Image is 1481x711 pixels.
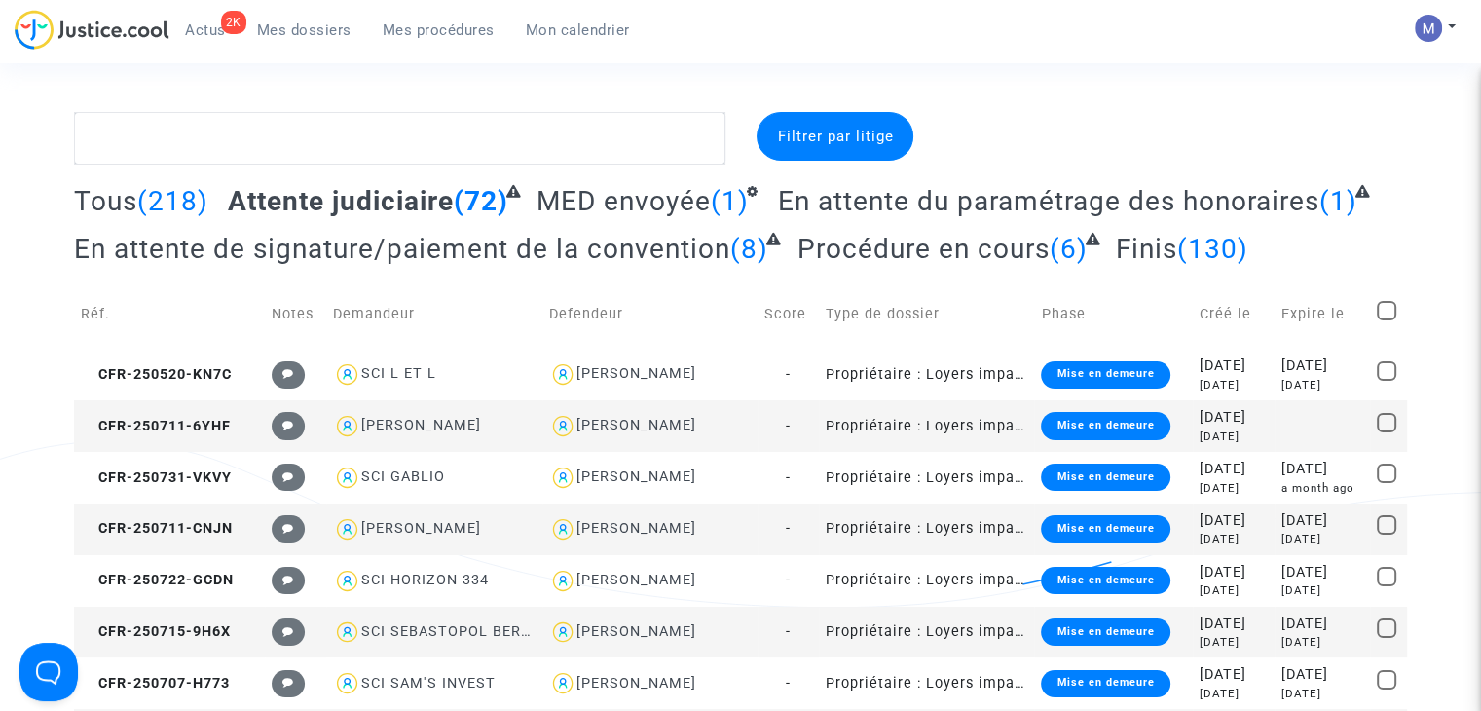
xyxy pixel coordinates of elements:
div: [PERSON_NAME] [576,623,696,640]
div: [DATE] [1281,355,1364,377]
img: icon-user.svg [549,360,577,389]
div: [DATE] [1200,510,1268,532]
td: Propriétaire : Loyers impayés/Charges impayées [819,400,1034,452]
img: icon-user.svg [549,464,577,492]
div: SCI SAM'S INVEST [361,675,496,692]
td: Notes [265,280,326,349]
div: [DATE] [1281,377,1364,393]
div: [DATE] [1200,664,1268,686]
div: [DATE] [1200,355,1268,377]
img: icon-user.svg [333,669,361,697]
span: Mes dossiers [257,21,352,39]
div: a month ago [1281,480,1364,497]
div: Mise en demeure [1041,515,1169,543]
img: jc-logo.svg [15,10,169,50]
td: Score [758,280,819,349]
div: Mise en demeure [1041,412,1169,439]
a: Mon calendrier [510,16,646,45]
div: [DATE] [1200,582,1268,599]
span: - [786,623,791,640]
div: [DATE] [1200,614,1268,635]
div: [PERSON_NAME] [361,417,481,433]
span: - [786,418,791,434]
div: [DATE] [1281,459,1364,480]
div: Mise en demeure [1041,670,1169,697]
span: CFR-250711-CNJN [81,520,233,537]
span: (8) [730,233,768,265]
span: - [786,572,791,588]
div: [DATE] [1200,686,1268,702]
div: [DATE] [1200,429,1268,445]
img: icon-user.svg [549,618,577,647]
div: [DATE] [1200,562,1268,583]
div: [DATE] [1281,686,1364,702]
span: Mon calendrier [526,21,630,39]
div: [DATE] [1281,664,1364,686]
div: [PERSON_NAME] [576,365,696,382]
span: CFR-250520-KN7C [81,366,232,383]
span: Actus [185,21,226,39]
span: (72) [454,185,508,217]
span: (6) [1050,233,1088,265]
div: SCI L ET L [361,365,436,382]
div: [DATE] [1281,634,1364,651]
img: icon-user.svg [333,464,361,492]
span: CFR-250711-6YHF [81,418,231,434]
span: CFR-250707-H773 [81,675,230,692]
span: (1) [711,185,749,217]
div: Mise en demeure [1041,618,1169,646]
div: Mise en demeure [1041,567,1169,594]
td: Demandeur [326,280,541,349]
a: Mes dossiers [241,16,367,45]
div: [DATE] [1281,614,1364,635]
td: Créé le [1193,280,1275,349]
span: CFR-250722-GCDN [81,572,234,588]
td: Propriétaire : Loyers impayés/Charges impayées [819,607,1034,658]
span: - [786,469,791,486]
div: SCI GABLIO [361,468,445,485]
span: CFR-250731-VKVY [81,469,232,486]
span: - [786,366,791,383]
div: SCI SEBASTOPOL BERGER-JUILLOT [361,623,616,640]
div: [PERSON_NAME] [576,468,696,485]
div: [DATE] [1200,377,1268,393]
td: Propriétaire : Loyers impayés/Charges impayées [819,452,1034,504]
div: [PERSON_NAME] [576,675,696,692]
span: CFR-250715-9H6X [81,623,231,640]
img: icon-user.svg [333,618,361,647]
img: icon-user.svg [549,669,577,697]
img: icon-user.svg [549,412,577,440]
img: icon-user.svg [549,567,577,595]
div: [DATE] [1200,480,1268,497]
img: AAcHTtesyyZjLYJxzrkRG5BOJsapQ6nO-85ChvdZAQ62n80C=s96-c [1415,15,1442,42]
img: icon-user.svg [549,515,577,543]
span: Procédure en cours [797,233,1050,265]
td: Propriétaire : Loyers impayés/Charges impayées [819,504,1034,555]
div: [PERSON_NAME] [576,417,696,433]
img: icon-user.svg [333,515,361,543]
span: Tous [74,185,137,217]
td: Propriétaire : Loyers impayés/Charges impayées [819,657,1034,709]
div: Mise en demeure [1041,361,1169,389]
img: icon-user.svg [333,360,361,389]
div: [DATE] [1200,531,1268,547]
div: [PERSON_NAME] [576,520,696,537]
div: [DATE] [1281,531,1364,547]
div: [DATE] [1200,634,1268,651]
td: Réf. [74,280,265,349]
td: Phase [1034,280,1192,349]
div: Mise en demeure [1041,464,1169,491]
a: Mes procédures [367,16,510,45]
span: Mes procédures [383,21,495,39]
span: - [786,520,791,537]
span: (1) [1319,185,1357,217]
td: Type de dossier [819,280,1034,349]
div: [DATE] [1281,562,1364,583]
iframe: Help Scout Beacon - Open [19,643,78,701]
td: Expire le [1275,280,1371,349]
span: (130) [1177,233,1248,265]
div: [PERSON_NAME] [576,572,696,588]
span: Filtrer par litige [777,128,893,145]
div: 2K [221,11,246,34]
span: En attente de signature/paiement de la convention [74,233,730,265]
